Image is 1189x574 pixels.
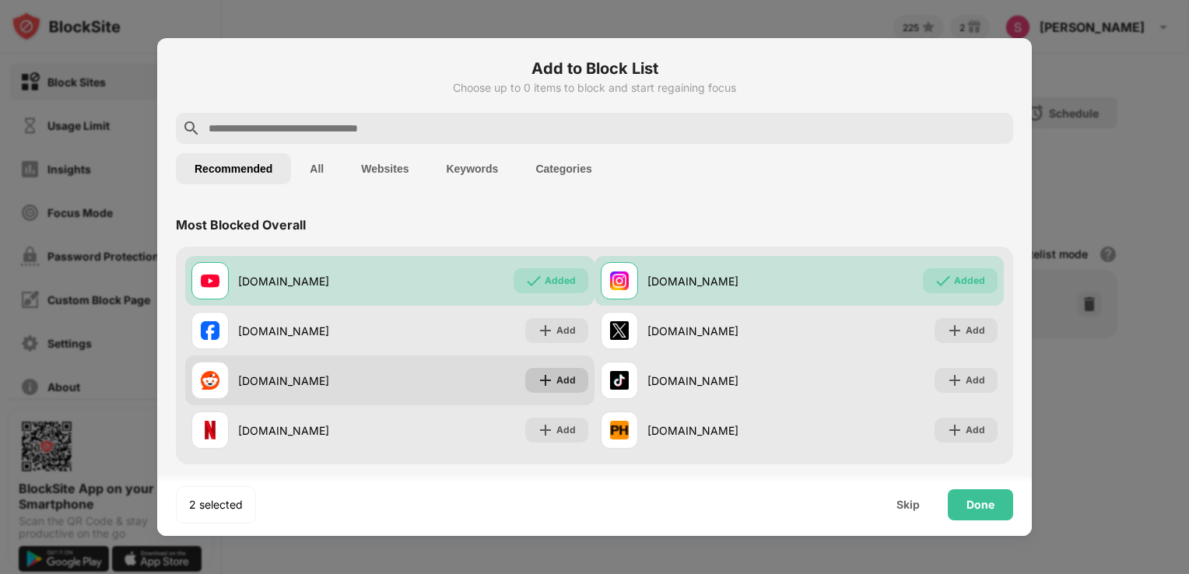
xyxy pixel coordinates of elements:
img: favicons [201,421,219,439]
img: favicons [201,271,219,290]
div: [DOMAIN_NAME] [647,323,799,339]
div: [DOMAIN_NAME] [238,273,390,289]
div: Add [556,373,576,388]
img: favicons [610,271,629,290]
button: Websites [342,153,427,184]
button: Keywords [427,153,517,184]
div: Choose up to 0 items to block and start regaining focus [176,82,1013,94]
div: Done [966,499,994,511]
img: favicons [610,321,629,340]
div: Add [556,422,576,438]
div: [DOMAIN_NAME] [238,422,390,439]
img: favicons [610,421,629,439]
img: favicons [201,321,219,340]
div: [DOMAIN_NAME] [647,422,799,439]
div: [DOMAIN_NAME] [647,273,799,289]
img: search.svg [182,119,201,138]
div: [DOMAIN_NAME] [647,373,799,389]
div: Add [556,323,576,338]
h6: Add to Block List [176,57,1013,80]
img: favicons [610,371,629,390]
div: Added [545,273,576,289]
button: Categories [517,153,610,184]
button: All [291,153,342,184]
div: Skip [896,499,920,511]
div: Most Blocked Overall [176,217,306,233]
div: 2 selected [189,497,243,513]
button: Recommended [176,153,291,184]
div: Add [966,422,985,438]
img: favicons [201,371,219,390]
div: [DOMAIN_NAME] [238,373,390,389]
div: Add [966,373,985,388]
div: [DOMAIN_NAME] [238,323,390,339]
div: Added [954,273,985,289]
div: Add [966,323,985,338]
